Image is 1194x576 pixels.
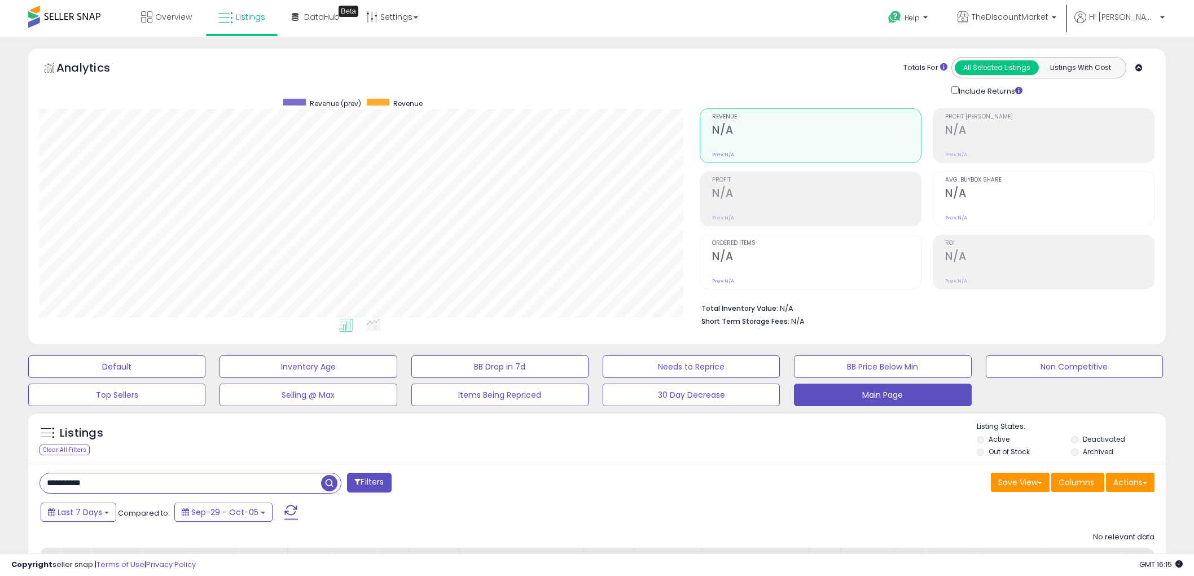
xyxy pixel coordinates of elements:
[411,384,589,406] button: Items Being Repriced
[1048,552,1116,564] div: [PERSON_NAME]
[972,11,1048,23] span: TheDIscountMarket
[1083,447,1113,456] label: Archived
[712,187,921,202] h2: N/A
[945,124,1154,139] h2: N/A
[603,355,780,378] button: Needs to Reprice
[1083,434,1125,444] label: Deactivated
[903,63,947,73] div: Totals For
[991,473,1050,492] button: Save View
[28,384,205,406] button: Top Sellers
[1038,60,1122,75] button: Listings With Cost
[1106,473,1155,492] button: Actions
[39,445,90,455] div: Clear All Filters
[899,552,921,564] div: Note
[945,151,967,158] small: Prev: N/A
[1089,11,1157,23] span: Hi [PERSON_NAME]
[41,503,116,522] button: Last 7 Days
[712,114,921,120] span: Revenue
[236,11,265,23] span: Listings
[945,114,1154,120] span: Profit [PERSON_NAME]
[118,508,170,518] span: Compared to:
[701,304,778,313] b: Total Inventory Value:
[11,560,196,570] div: seller snap | |
[945,250,1154,265] h2: N/A
[981,552,1039,564] div: Min Price
[411,355,589,378] button: BB Drop in 7d
[65,552,86,564] div: Title
[955,60,1039,75] button: All Selected Listings
[96,559,144,570] a: Terms of Use
[712,177,921,183] span: Profit
[146,552,187,576] div: Ordered Items
[945,240,1154,247] span: ROI
[701,316,789,326] b: Short Term Storage Fees:
[794,355,971,378] button: BB Price Below Min
[1139,559,1183,570] span: 2025-10-14 16:15 GMT
[1074,11,1165,37] a: Hi [PERSON_NAME]
[28,355,205,378] button: Default
[794,384,971,406] button: Main Page
[989,434,1009,444] label: Active
[639,552,697,576] div: Current Buybox Price
[58,507,102,518] span: Last 7 Days
[930,552,971,576] div: Additional Cost
[1059,477,1094,488] span: Columns
[945,278,967,284] small: Prev: N/A
[603,384,780,406] button: 30 Day Decrease
[945,177,1154,183] span: Avg. Buybox Share
[589,552,630,564] div: Repricing
[945,187,1154,202] h2: N/A
[243,552,282,576] div: Fulfillable Quantity
[712,124,921,139] h2: N/A
[945,214,967,221] small: Prev: N/A
[56,60,132,78] h5: Analytics
[304,11,340,23] span: DataHub
[701,301,1146,314] li: N/A
[1093,532,1155,543] div: No relevant data
[95,552,137,576] div: Total Rev.
[846,552,889,576] div: Fulfillment Cost
[989,447,1030,456] label: Out of Stock
[1125,552,1166,576] div: BB Share 24h.
[707,552,805,564] div: Listed Price
[712,250,921,265] h2: N/A
[11,559,52,570] strong: Copyright
[712,240,921,247] span: Ordered Items
[986,355,1163,378] button: Non Competitive
[464,552,579,564] div: Cur Sales Rank
[712,151,734,158] small: Prev: N/A
[60,425,103,441] h5: Listings
[905,13,920,23] span: Help
[174,503,273,522] button: Sep-29 - Oct-05
[339,6,358,17] div: Tooltip anchor
[310,99,361,108] span: Revenue (prev)
[220,355,397,378] button: Inventory Age
[977,421,1166,432] p: Listing States:
[347,473,391,493] button: Filters
[814,552,836,564] div: Cost
[879,2,939,37] a: Help
[146,559,196,570] a: Privacy Policy
[888,10,902,24] i: Get Help
[393,99,423,108] span: Revenue
[191,507,258,518] span: Sep-29 - Oct-05
[791,316,805,327] span: N/A
[712,214,734,221] small: Prev: N/A
[712,278,734,284] small: Prev: N/A
[155,11,192,23] span: Overview
[943,84,1036,97] div: Include Returns
[220,384,397,406] button: Selling @ Max
[1051,473,1104,492] button: Columns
